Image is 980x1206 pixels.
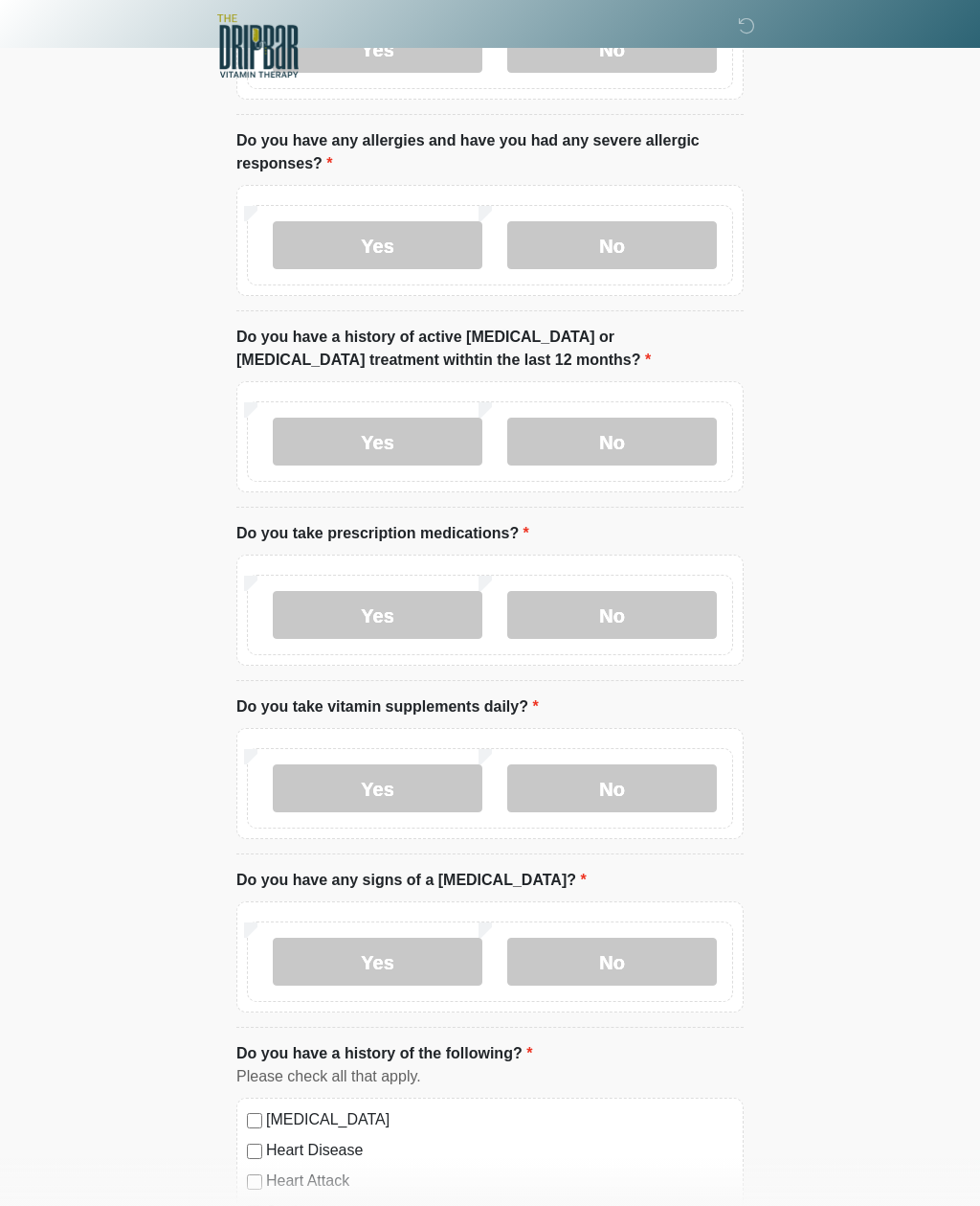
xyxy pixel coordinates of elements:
[236,1065,744,1088] div: Please check all that apply.
[247,1113,262,1128] input: [MEDICAL_DATA]
[236,326,744,372] label: Do you have a history of active [MEDICAL_DATA] or [MEDICAL_DATA] treatment withtin the last 12 mo...
[247,1144,262,1159] input: Heart Disease
[247,1174,262,1190] input: Heart Attack
[236,869,587,892] label: Do you have any signs of a [MEDICAL_DATA]?
[507,221,717,269] label: No
[507,418,717,466] label: No
[266,1108,733,1131] label: [MEDICAL_DATA]
[273,938,482,986] label: Yes
[217,14,299,78] img: The DRIPBaR - Alamo Ranch SATX Logo
[507,764,717,812] label: No
[236,1042,532,1065] label: Do you have a history of the following?
[507,938,717,986] label: No
[273,418,482,466] label: Yes
[273,764,482,812] label: Yes
[266,1139,733,1162] label: Heart Disease
[273,221,482,269] label: Yes
[236,695,539,718] label: Do you take vitamin supplements daily?
[266,1170,733,1193] label: Heart Attack
[236,522,529,545] label: Do you take prescription medications?
[507,591,717,639] label: No
[236,129,744,175] label: Do you have any allergies and have you had any severe allergic responses?
[273,591,482,639] label: Yes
